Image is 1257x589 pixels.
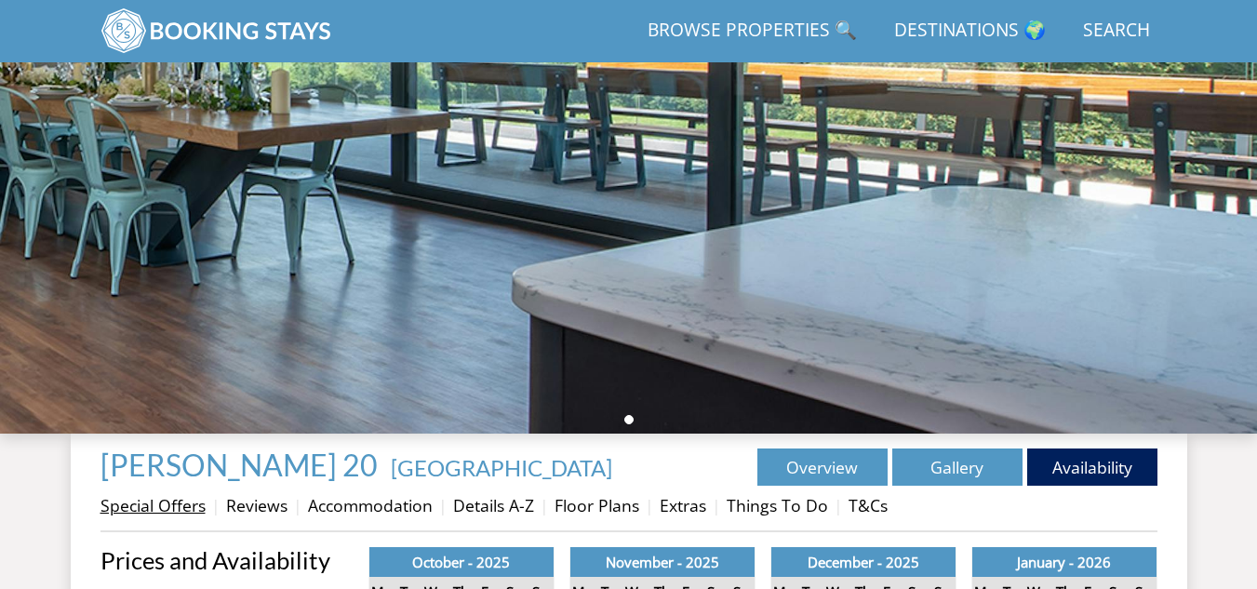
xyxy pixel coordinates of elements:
[383,454,612,481] span: -
[453,494,534,516] a: Details A-Z
[569,547,755,578] th: November - 2025
[100,494,206,516] a: Special Offers
[308,494,433,516] a: Accommodation
[1027,448,1157,486] a: Availability
[555,494,639,516] a: Floor Plans
[757,448,888,486] a: Overview
[727,494,828,516] a: Things To Do
[1076,10,1157,52] a: Search
[849,494,888,516] a: T&Cs
[100,547,354,573] a: Prices and Availability
[368,547,554,578] th: October - 2025
[391,454,612,481] a: [GEOGRAPHIC_DATA]
[100,7,333,54] img: BookingStays
[226,494,288,516] a: Reviews
[892,448,1023,486] a: Gallery
[640,10,864,52] a: Browse Properties 🔍
[100,447,383,483] a: [PERSON_NAME] 20
[770,547,956,578] th: December - 2025
[660,494,706,516] a: Extras
[971,547,1157,578] th: January - 2026
[887,10,1053,52] a: Destinations 🌍
[100,447,378,483] span: [PERSON_NAME] 20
